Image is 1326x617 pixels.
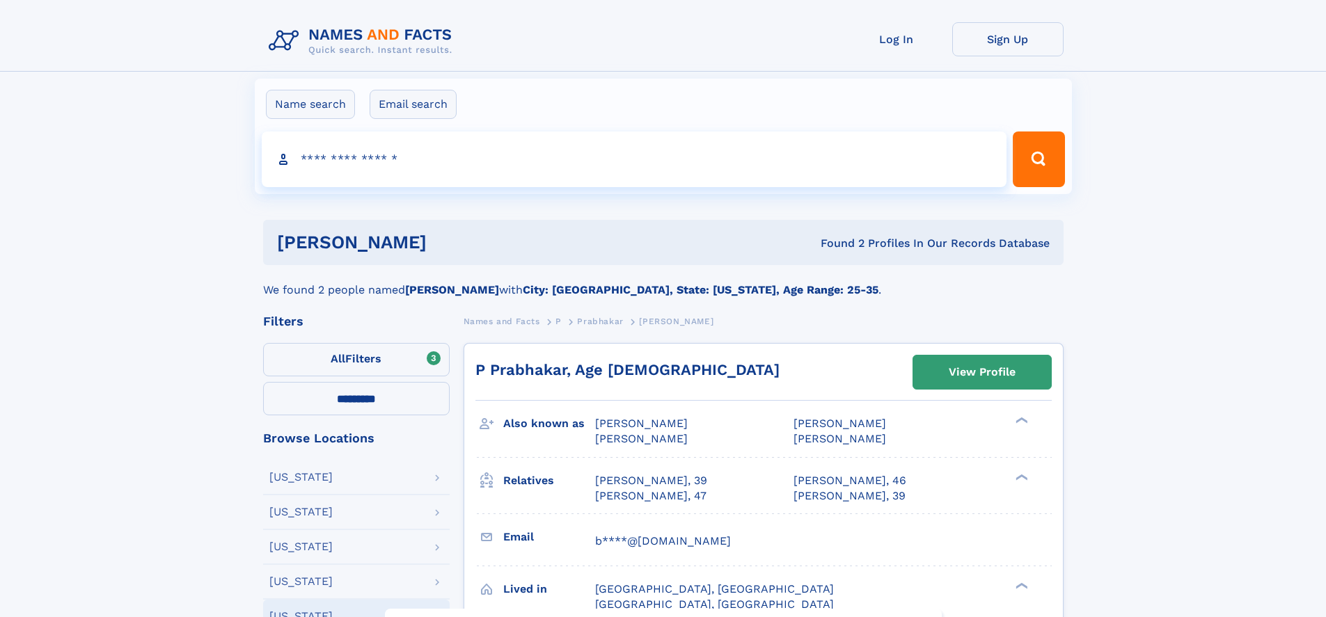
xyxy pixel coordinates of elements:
[1013,131,1064,187] button: Search Button
[794,488,906,504] a: [PERSON_NAME], 39
[577,316,623,326] span: Prabhakar
[269,576,333,587] div: [US_STATE]
[949,356,1016,388] div: View Profile
[263,432,450,444] div: Browse Locations
[639,316,713,326] span: [PERSON_NAME]
[370,90,457,119] label: Email search
[523,283,878,296] b: City: [GEOGRAPHIC_DATA], State: [US_STATE], Age Range: 25-35
[595,473,707,488] a: [PERSON_NAME], 39
[952,22,1064,56] a: Sign Up
[269,541,333,552] div: [US_STATE]
[595,432,688,445] span: [PERSON_NAME]
[503,577,595,601] h3: Lived in
[1012,416,1029,425] div: ❯
[263,315,450,328] div: Filters
[624,236,1050,251] div: Found 2 Profiles In Our Records Database
[555,316,562,326] span: P
[263,22,464,60] img: Logo Names and Facts
[503,525,595,549] h3: Email
[841,22,952,56] a: Log In
[475,361,780,378] a: P Prabhakar, Age [DEMOGRAPHIC_DATA]
[503,412,595,435] h3: Also known as
[577,312,623,330] a: Prabhakar
[794,473,906,488] a: [PERSON_NAME], 46
[277,234,624,251] h1: [PERSON_NAME]
[794,417,886,430] span: [PERSON_NAME]
[1012,581,1029,590] div: ❯
[269,506,333,518] div: [US_STATE]
[266,90,355,119] label: Name search
[595,417,688,430] span: [PERSON_NAME]
[595,488,707,504] a: [PERSON_NAME], 47
[595,582,834,595] span: [GEOGRAPHIC_DATA], [GEOGRAPHIC_DATA]
[263,343,450,376] label: Filters
[595,598,834,611] span: [GEOGRAPHIC_DATA], [GEOGRAPHIC_DATA]
[405,283,499,296] b: [PERSON_NAME]
[262,131,1007,187] input: search input
[555,312,562,330] a: P
[503,469,595,492] h3: Relatives
[331,352,345,365] span: All
[1012,472,1029,481] div: ❯
[913,355,1051,389] a: View Profile
[269,472,333,483] div: [US_STATE]
[464,312,540,330] a: Names and Facts
[263,265,1064,298] div: We found 2 people named with .
[794,432,886,445] span: [PERSON_NAME]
